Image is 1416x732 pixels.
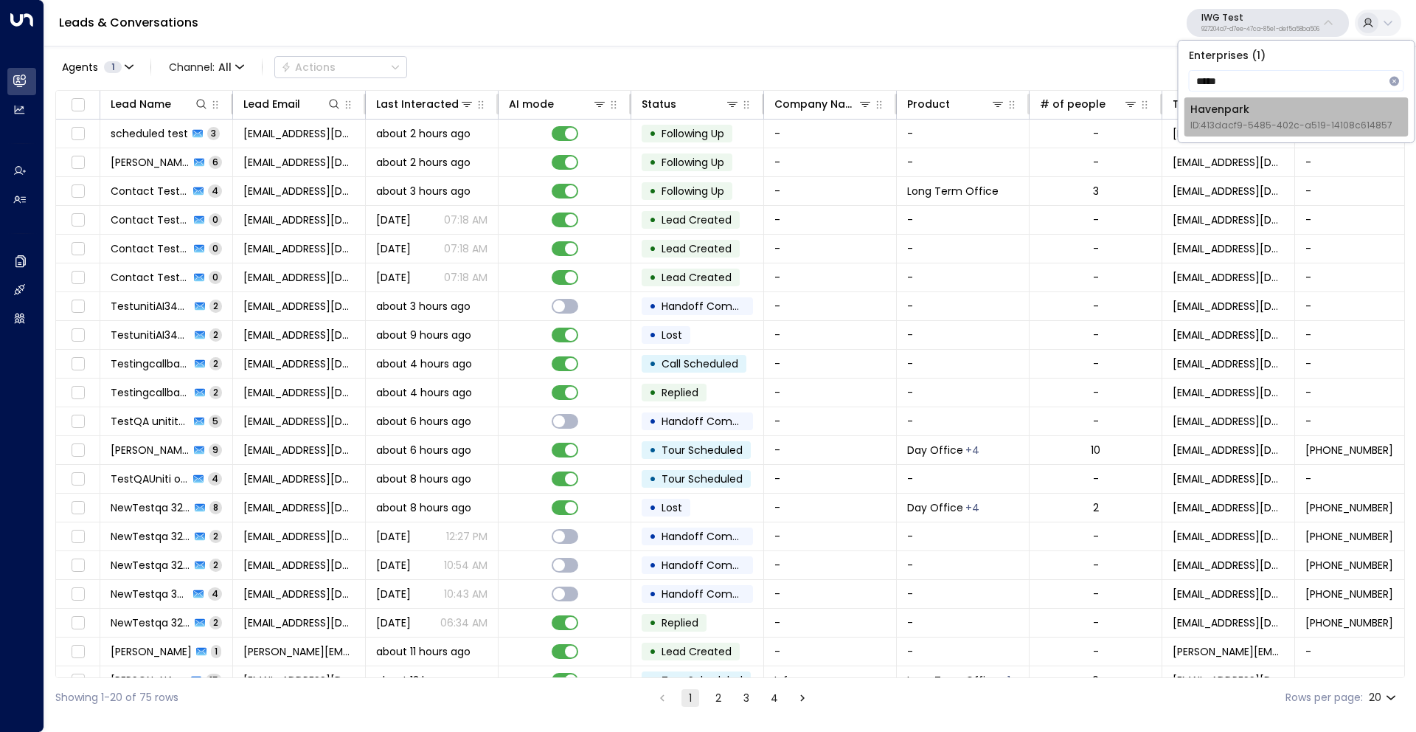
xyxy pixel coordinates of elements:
div: 3 [1093,184,1099,198]
label: Rows per page: [1285,690,1363,705]
span: Toggle select row [69,643,87,661]
button: Go to page 3 [737,689,755,707]
span: turok3000+test7@gmail.com [243,155,355,170]
span: Toggle select row [69,384,87,402]
div: - [1093,529,1099,544]
p: 06:34 AM [440,615,487,630]
span: testqa.unititest@yahoo.com [1173,414,1284,429]
div: • [649,322,656,348]
span: iwg.test.agent@gmail.com [1173,213,1284,227]
span: about 9 hours ago [376,328,471,342]
span: qa32454testqateam@yahoo.com [243,558,355,573]
span: Lead Created [662,644,732,659]
td: - [764,609,897,637]
div: Last Interacted [376,95,474,113]
span: qa32454testqateam@yahoo.com [243,615,355,630]
td: - [897,321,1030,349]
span: ID: 413dacf9-5485-402c-a519-14108c614857 [1190,119,1392,132]
span: Toggle select row [69,412,87,431]
span: Toggle select row [69,499,87,517]
span: 0 [209,242,222,255]
span: Infoavan [774,673,820,688]
span: 2 [209,530,222,542]
div: Status [642,95,740,113]
td: - [897,263,1030,291]
span: 2 [209,386,222,398]
div: • [649,294,656,319]
td: - [897,551,1030,579]
span: Daniel Alfonso Vaca Seminario [111,673,187,688]
div: - [1093,472,1099,486]
div: • [649,351,656,376]
div: # of people [1040,95,1138,113]
span: 4 [208,587,222,600]
td: - [764,379,897,407]
span: contact.test638925872457060762@mailinator.com [243,241,355,256]
span: Toggle select row [69,671,87,690]
td: - [897,465,1030,493]
span: testingcallbackcrm34558@yahoo.com [1173,385,1284,400]
div: 10 [1091,443,1100,457]
td: - [764,436,897,464]
td: - [764,638,897,666]
span: turok3000+test7@gmail.com [1173,155,1284,170]
span: Toggle select row [69,470,87,488]
span: +442089569865 [1305,587,1393,601]
td: - [897,292,1030,320]
div: • [649,553,656,578]
div: • [649,581,656,607]
span: Sep 04, 2025 [376,241,411,256]
td: - [897,407,1030,435]
span: Toggle select row [69,269,87,287]
p: IWG Test [1201,13,1319,22]
span: testingcallbackcrm34558@yahoo.com [243,356,355,371]
button: Channel:All [163,57,250,77]
span: qa32454testqateam@yahoo.com [1173,587,1284,601]
span: Sep 04, 2025 [376,213,411,227]
span: turok3000+test4@gmail.com [243,443,355,457]
span: TestQA unititest [111,414,190,429]
span: 1 [104,61,122,73]
div: 6 [1092,673,1099,688]
div: Status [642,95,676,113]
p: Enterprises ( 1 ) [1184,46,1409,64]
span: Long Term Office [907,184,999,198]
div: Lead Email [243,95,300,113]
span: Toggle select row [69,125,87,143]
div: - [1093,299,1099,314]
td: - [764,350,897,378]
span: qa32454testqateam@yahoo.com [1173,500,1284,515]
button: Agents1 [55,57,139,77]
div: Trigger [1173,95,1271,113]
div: - [1093,126,1099,141]
span: Tour Scheduled [662,673,743,688]
span: qa32454testqateam@yahoo.com [243,500,355,515]
span: Handoff Completed [662,558,766,573]
span: testqauniti.otherzap@yahoo.com [243,472,355,486]
span: Toggle select row [69,297,87,316]
span: Day Office [907,443,963,457]
div: - [1093,414,1099,429]
td: - [897,235,1030,263]
div: • [649,639,656,664]
span: Tour Scheduled [662,472,743,486]
p: 927204a7-d7ee-47ca-85e1-def5a58ba506 [1201,27,1319,32]
span: Handoff Completed [662,414,766,429]
span: Agents [62,62,98,72]
span: 8 [209,501,222,514]
td: - [897,609,1030,637]
span: 2 [209,559,222,571]
span: All [218,61,232,73]
td: - [764,206,897,234]
div: Long Term Office,Netspace,Short Term Office,Workstation [965,443,979,457]
span: TestQAUniti otherZAP [111,472,189,486]
span: about 2 hours ago [376,155,471,170]
span: Toggle select row [69,585,87,604]
div: - [1093,587,1099,601]
span: about 6 hours ago [376,414,471,429]
span: TestunitiAI34613 [111,299,190,314]
div: Lead Name [111,95,209,113]
td: - [764,120,897,148]
span: 4 [208,472,222,485]
span: Toggle select row [69,355,87,373]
